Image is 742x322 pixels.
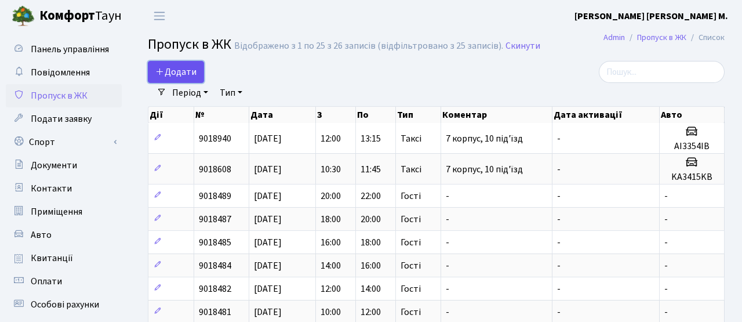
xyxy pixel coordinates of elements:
[361,283,381,295] span: 14:00
[557,163,561,176] span: -
[557,213,561,226] span: -
[446,132,523,145] span: 7 корпус, 10 під'їзд
[31,43,109,56] span: Панель управління
[637,31,686,44] a: Пропуск в ЖК
[155,66,197,78] span: Додати
[664,306,668,319] span: -
[557,132,561,145] span: -
[321,213,341,226] span: 18:00
[361,190,381,202] span: 22:00
[321,283,341,295] span: 12:00
[148,61,204,83] a: Додати
[31,229,52,241] span: Авто
[321,259,341,272] span: 14:00
[664,283,668,295] span: -
[6,61,122,84] a: Повідомлення
[557,259,561,272] span: -
[446,163,523,176] span: 7 корпус, 10 під'їзд
[321,163,341,176] span: 10:30
[361,306,381,319] span: 12:00
[199,213,231,226] span: 9018487
[321,306,341,319] span: 10:00
[199,306,231,319] span: 9018481
[6,154,122,177] a: Документи
[446,236,449,249] span: -
[199,236,231,249] span: 9018485
[446,306,449,319] span: -
[6,270,122,293] a: Оплати
[401,215,421,224] span: Гості
[6,107,122,131] a: Подати заявку
[603,31,625,44] a: Admin
[6,177,122,200] a: Контакти
[686,31,725,44] li: Список
[6,131,122,154] a: Спорт
[31,159,77,172] span: Документи
[6,223,122,247] a: Авто
[215,83,247,103] a: Тип
[6,293,122,316] a: Особові рахунки
[199,190,231,202] span: 9018489
[199,259,231,272] span: 9018484
[664,141,719,152] h5: АІ3354ІВ
[557,306,561,319] span: -
[356,107,396,123] th: По
[316,107,356,123] th: З
[361,236,381,249] span: 18:00
[361,259,381,272] span: 16:00
[401,284,421,294] span: Гості
[31,113,92,125] span: Подати заявку
[557,190,561,202] span: -
[574,9,728,23] a: [PERSON_NAME] [PERSON_NAME] М.
[234,41,503,52] div: Відображено з 1 по 25 з 26 записів (відфільтровано з 25 записів).
[441,107,553,123] th: Коментар
[664,236,668,249] span: -
[31,89,88,102] span: Пропуск в ЖК
[39,6,95,25] b: Комфорт
[6,38,122,61] a: Панель управління
[664,172,719,183] h5: KA3415KB
[199,283,231,295] span: 9018482
[446,259,449,272] span: -
[664,213,668,226] span: -
[321,132,341,145] span: 12:00
[31,275,62,288] span: Оплати
[321,190,341,202] span: 20:00
[168,83,213,103] a: Період
[361,213,381,226] span: 20:00
[199,163,231,176] span: 9018608
[557,283,561,295] span: -
[31,252,73,265] span: Квитанції
[660,107,725,123] th: Авто
[361,163,381,176] span: 11:45
[557,236,561,249] span: -
[254,236,282,249] span: [DATE]
[446,190,449,202] span: -
[254,132,282,145] span: [DATE]
[599,61,725,83] input: Пошук...
[401,307,421,317] span: Гості
[254,283,282,295] span: [DATE]
[194,107,249,123] th: №
[552,107,659,123] th: Дата активації
[361,132,381,145] span: 13:15
[31,205,82,218] span: Приміщення
[254,213,282,226] span: [DATE]
[254,306,282,319] span: [DATE]
[148,107,194,123] th: Дії
[401,134,421,143] span: Таксі
[199,132,231,145] span: 9018940
[321,236,341,249] span: 16:00
[446,283,449,295] span: -
[401,261,421,270] span: Гості
[6,84,122,107] a: Пропуск в ЖК
[6,247,122,270] a: Квитанції
[6,200,122,223] a: Приміщення
[401,238,421,247] span: Гості
[249,107,316,123] th: Дата
[31,182,72,195] span: Контакти
[254,190,282,202] span: [DATE]
[145,6,174,26] button: Переключити навігацію
[12,5,35,28] img: logo.png
[505,41,540,52] a: Скинути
